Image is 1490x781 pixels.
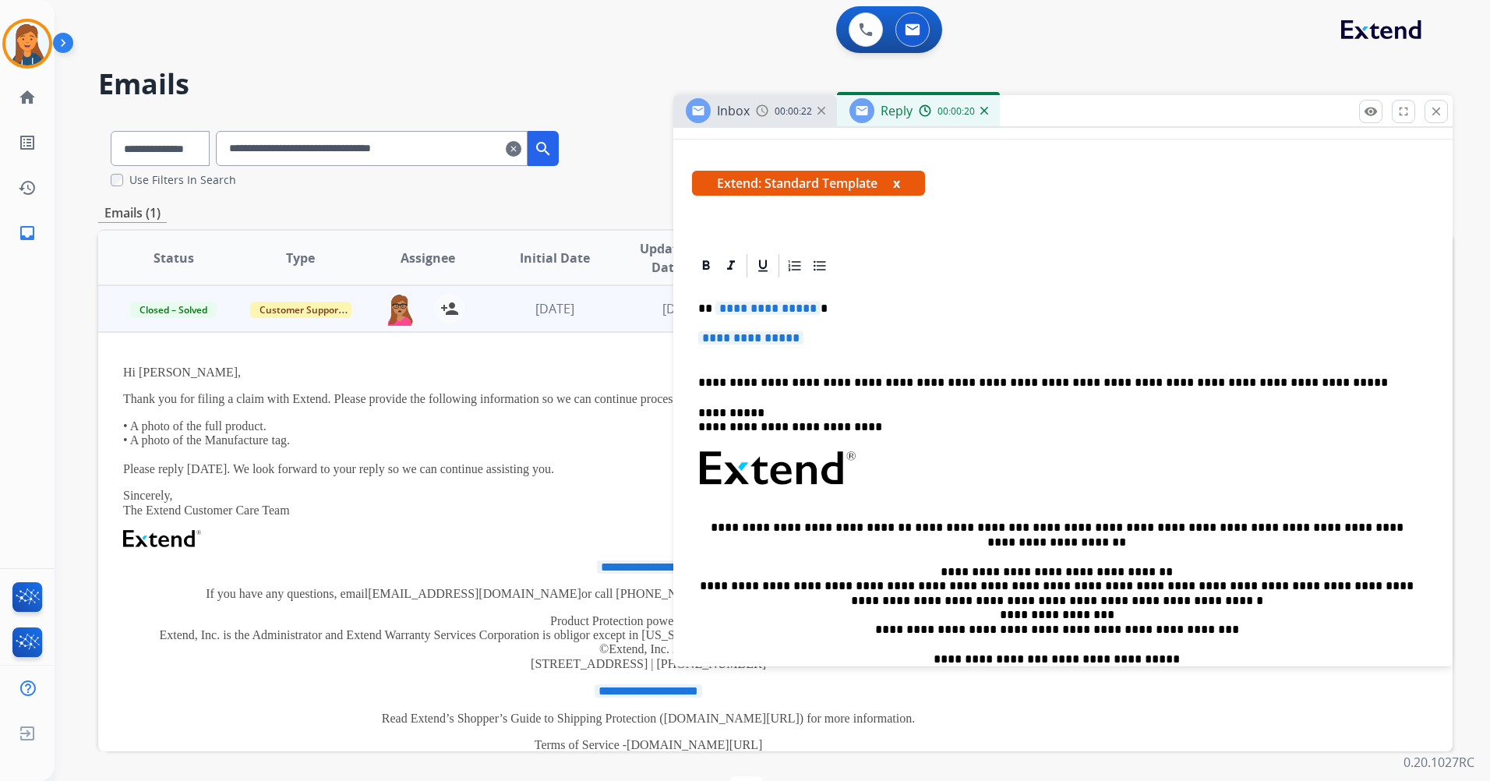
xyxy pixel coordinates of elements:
[250,302,351,318] span: Customer Support
[123,392,1174,406] p: Thank you for filing a claim with Extend. Please provide the following information so we can cont...
[775,105,812,118] span: 00:00:22
[368,587,581,600] a: [EMAIL_ADDRESS][DOMAIN_NAME]
[717,102,750,119] span: Inbox
[123,366,1174,380] p: Hi [PERSON_NAME],
[520,249,590,267] span: Initial Date
[664,712,800,725] a: [DOMAIN_NAME][URL]
[384,293,415,326] img: agent-avatar
[627,738,762,751] a: [DOMAIN_NAME][URL]
[123,419,1174,477] p: • A photo of the full product. • A photo of the Manufacture tag. Please reply [DATE]. We look for...
[123,738,1174,767] p: Terms of Service - Privacy Policy -
[694,254,718,277] div: Bold
[286,249,315,267] span: Type
[440,299,459,318] mat-icon: person_add
[1403,753,1474,772] p: 0.20.1027RC
[893,174,900,193] button: x
[1396,104,1411,118] mat-icon: fullscreen
[783,254,807,277] div: Ordered List
[18,88,37,107] mat-icon: home
[18,133,37,152] mat-icon: list_alt
[123,614,1174,672] p: Product Protection powered by Extend. Extend, Inc. is the Administrator and Extend Warranty Servi...
[98,69,1453,100] h2: Emails
[535,300,574,317] span: [DATE]
[631,239,701,277] span: Updated Date
[130,302,217,318] span: Closed – Solved
[123,712,1174,726] p: Read Extend’s Shopper’s Guide to Shipping Protection ( ) for more information.
[506,140,521,158] mat-icon: clear
[18,224,37,242] mat-icon: inbox
[1364,104,1378,118] mat-icon: remove_red_eye
[98,203,167,223] p: Emails (1)
[881,102,913,119] span: Reply
[129,172,236,188] label: Use Filters In Search
[692,171,925,196] span: Extend: Standard Template
[5,22,49,65] img: avatar
[534,140,553,158] mat-icon: search
[154,249,194,267] span: Status
[1429,104,1443,118] mat-icon: close
[719,254,743,277] div: Italic
[401,249,455,267] span: Assignee
[123,587,1174,601] p: If you have any questions, email or call [PHONE_NUMBER] [DATE]-[DATE], 9am-8pm EST and [DATE] & [...
[751,254,775,277] div: Underline
[808,254,832,277] div: Bullet List
[937,105,975,118] span: 00:00:20
[123,530,201,547] img: Extend Logo
[662,300,701,317] span: [DATE]
[123,489,1174,518] p: Sincerely, The Extend Customer Care Team
[18,178,37,197] mat-icon: history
